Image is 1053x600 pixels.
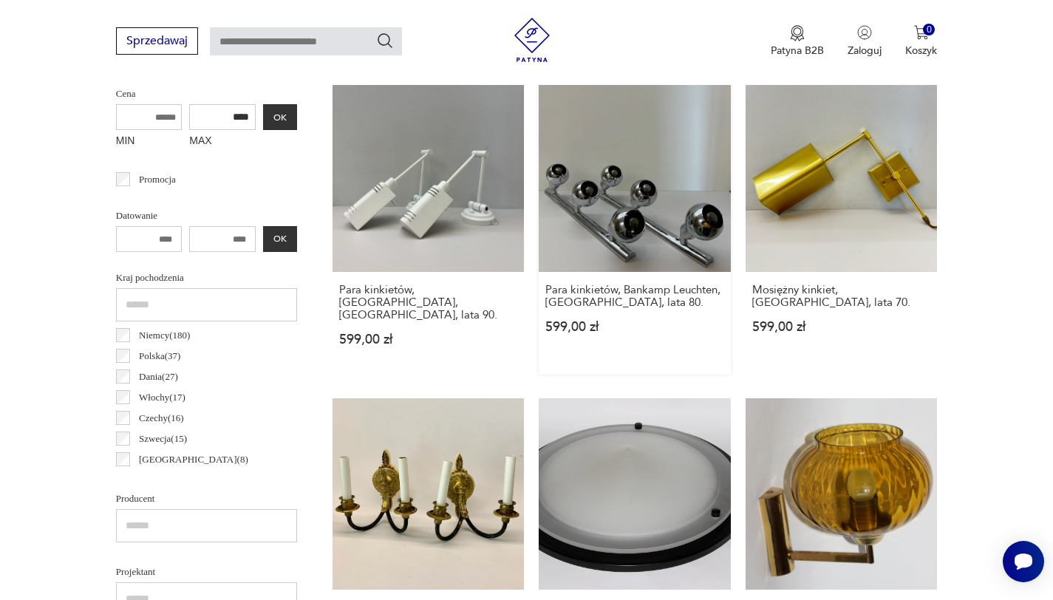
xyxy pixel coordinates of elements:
[905,44,937,58] p: Koszyk
[116,37,198,47] a: Sprzedawaj
[333,80,525,375] a: Para kinkietów, Holtkötter, Niemcy, lata 90.Para kinkietów, [GEOGRAPHIC_DATA], [GEOGRAPHIC_DATA],...
[139,410,184,426] p: Czechy ( 16 )
[189,130,256,154] label: MAX
[339,284,518,321] h3: Para kinkietów, [GEOGRAPHIC_DATA], [GEOGRAPHIC_DATA], lata 90.
[139,389,185,406] p: Włochy ( 17 )
[539,80,731,375] a: Para kinkietów, Bankamp Leuchten, Niemcy, lata 80.Para kinkietów, Bankamp Leuchten, [GEOGRAPHIC_D...
[263,226,297,252] button: OK
[116,270,297,286] p: Kraj pochodzenia
[139,171,176,188] p: Promocja
[752,321,931,333] p: 599,00 zł
[771,25,824,58] a: Ikona medaluPatyna B2B
[139,451,248,468] p: [GEOGRAPHIC_DATA] ( 8 )
[116,564,297,580] p: Projektant
[905,25,937,58] button: 0Koszyk
[116,208,297,224] p: Datowanie
[923,24,936,36] div: 0
[790,25,805,41] img: Ikona medalu
[1003,541,1044,582] iframe: Smartsupp widget button
[139,472,248,488] p: [GEOGRAPHIC_DATA] ( 6 )
[139,431,187,447] p: Szwecja ( 15 )
[914,25,929,40] img: Ikona koszyka
[339,333,518,346] p: 599,00 zł
[263,104,297,130] button: OK
[848,44,882,58] p: Zaloguj
[116,86,297,102] p: Cena
[139,348,180,364] p: Polska ( 37 )
[139,327,190,344] p: Niemcy ( 180 )
[116,27,198,55] button: Sprzedawaj
[771,25,824,58] button: Patyna B2B
[545,321,724,333] p: 599,00 zł
[848,25,882,58] button: Zaloguj
[857,25,872,40] img: Ikonka użytkownika
[376,32,394,50] button: Szukaj
[510,18,554,62] img: Patyna - sklep z meblami i dekoracjami vintage
[116,130,183,154] label: MIN
[116,491,297,507] p: Producent
[746,80,938,375] a: Mosiężny kinkiet, Niemcy, lata 70.Mosiężny kinkiet, [GEOGRAPHIC_DATA], lata 70.599,00 zł
[139,369,178,385] p: Dania ( 27 )
[752,284,931,309] h3: Mosiężny kinkiet, [GEOGRAPHIC_DATA], lata 70.
[545,284,724,309] h3: Para kinkietów, Bankamp Leuchten, [GEOGRAPHIC_DATA], lata 80.
[771,44,824,58] p: Patyna B2B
